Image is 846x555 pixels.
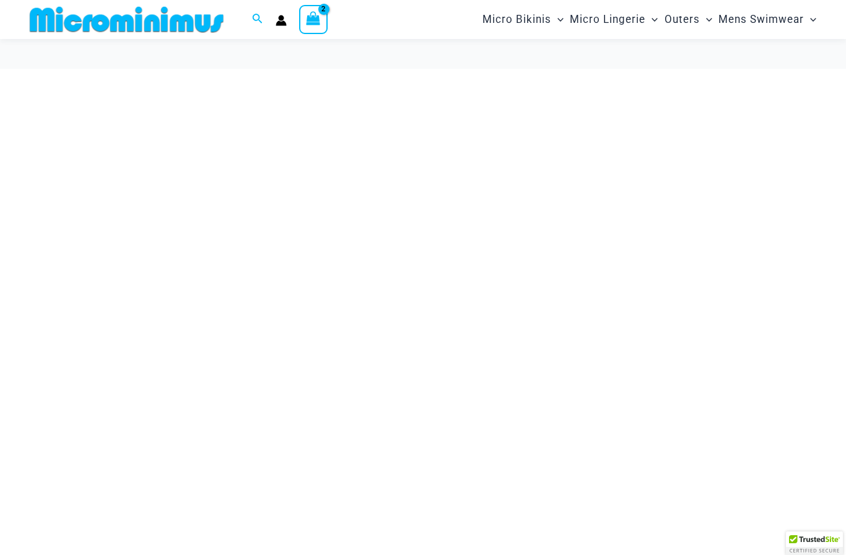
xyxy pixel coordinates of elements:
[299,5,328,33] a: View Shopping Cart, 2 items
[804,4,816,35] span: Menu Toggle
[645,4,658,35] span: Menu Toggle
[718,4,804,35] span: Mens Swimwear
[567,4,661,35] a: Micro LingerieMenu ToggleMenu Toggle
[482,4,551,35] span: Micro Bikinis
[700,4,712,35] span: Menu Toggle
[478,2,821,37] nav: Site Navigation
[479,4,567,35] a: Micro BikinisMenu ToggleMenu Toggle
[25,6,229,33] img: MM SHOP LOGO FLAT
[665,4,700,35] span: Outers
[252,12,263,27] a: Search icon link
[570,4,645,35] span: Micro Lingerie
[276,15,287,26] a: Account icon link
[715,4,819,35] a: Mens SwimwearMenu ToggleMenu Toggle
[786,531,843,555] div: TrustedSite Certified
[551,4,564,35] span: Menu Toggle
[661,4,715,35] a: OutersMenu ToggleMenu Toggle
